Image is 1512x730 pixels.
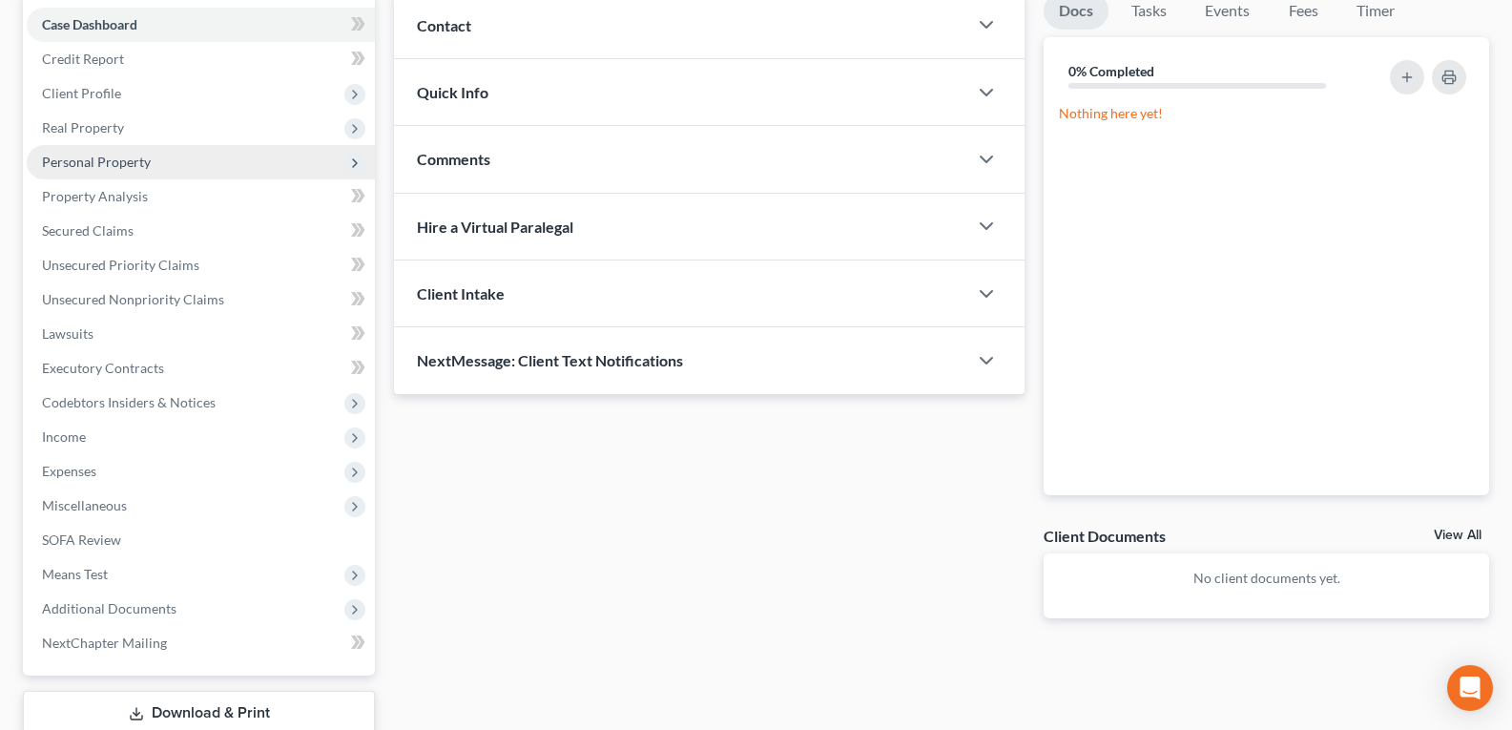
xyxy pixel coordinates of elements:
a: NextChapter Mailing [27,626,375,660]
strong: 0% Completed [1068,63,1154,79]
a: Property Analysis [27,179,375,214]
a: Case Dashboard [27,8,375,42]
span: SOFA Review [42,532,121,548]
div: Client Documents [1044,526,1166,546]
a: Unsecured Nonpriority Claims [27,282,375,317]
span: Hire a Virtual Paralegal [417,218,573,236]
span: Unsecured Priority Claims [42,257,199,273]
span: Additional Documents [42,600,176,616]
a: View All [1434,529,1481,542]
span: Miscellaneous [42,497,127,513]
span: Quick Info [417,83,488,101]
span: Means Test [42,566,108,582]
span: Unsecured Nonpriority Claims [42,291,224,307]
span: Executory Contracts [42,360,164,376]
span: Personal Property [42,154,151,170]
span: Client Intake [417,284,505,302]
span: Property Analysis [42,188,148,204]
span: Case Dashboard [42,16,137,32]
a: Executory Contracts [27,351,375,386]
span: Credit Report [42,51,124,67]
span: Secured Claims [42,222,134,239]
span: Income [42,428,86,445]
span: Contact [417,16,471,34]
span: Comments [417,150,490,168]
a: Secured Claims [27,214,375,248]
p: No client documents yet. [1059,569,1474,588]
span: NextChapter Mailing [42,635,167,651]
a: SOFA Review [27,523,375,557]
a: Lawsuits [27,317,375,351]
div: Open Intercom Messenger [1447,665,1493,711]
span: Codebtors Insiders & Notices [42,394,216,410]
p: Nothing here yet! [1059,104,1474,123]
span: Expenses [42,463,96,479]
a: Unsecured Priority Claims [27,248,375,282]
a: Credit Report [27,42,375,76]
span: Real Property [42,119,124,136]
span: NextMessage: Client Text Notifications [417,351,683,369]
span: Lawsuits [42,325,93,342]
span: Client Profile [42,85,121,101]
